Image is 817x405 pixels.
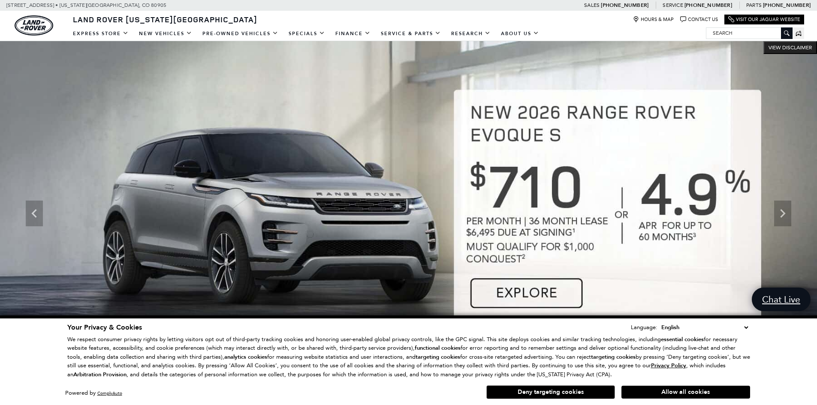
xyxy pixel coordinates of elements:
[283,26,330,41] a: Specials
[680,16,718,23] a: Contact Us
[68,26,134,41] a: EXPRESS STORE
[633,16,674,23] a: Hours & Map
[65,390,122,396] div: Powered by
[376,26,446,41] a: Service & Parts
[728,16,800,23] a: Visit Our Jaguar Website
[97,390,122,396] a: ComplyAuto
[6,2,166,8] a: [STREET_ADDRESS] • [US_STATE][GEOGRAPHIC_DATA], CO 80905
[330,26,376,41] a: Finance
[486,385,615,399] button: Deny targeting cookies
[663,2,683,8] span: Service
[26,201,43,226] div: Previous
[134,26,197,41] a: New Vehicles
[601,2,648,9] a: [PHONE_NUMBER]
[651,362,686,369] a: Privacy Policy
[631,324,657,330] div: Language:
[763,41,817,54] button: VIEW DISCLAIMER
[769,44,812,51] span: VIEW DISCLAIMER
[496,26,544,41] a: About Us
[415,344,461,352] strong: functional cookies
[224,353,267,361] strong: analytics cookies
[416,353,460,361] strong: targeting cookies
[67,323,142,332] span: Your Privacy & Cookies
[651,362,686,369] u: Privacy Policy
[706,28,792,38] input: Search
[763,2,811,9] a: [PHONE_NUMBER]
[621,386,750,399] button: Allow all cookies
[758,294,805,305] span: Chat Live
[584,2,600,8] span: Sales
[684,2,732,9] a: [PHONE_NUMBER]
[73,14,257,24] span: Land Rover [US_STATE][GEOGRAPHIC_DATA]
[591,353,636,361] strong: targeting cookies
[68,14,262,24] a: Land Rover [US_STATE][GEOGRAPHIC_DATA]
[15,15,53,36] img: Land Rover
[752,288,811,311] a: Chat Live
[197,26,283,41] a: Pre-Owned Vehicles
[746,2,762,8] span: Parts
[774,201,791,226] div: Next
[67,335,750,379] p: We respect consumer privacy rights by letting visitors opt out of third-party tracking cookies an...
[659,323,750,332] select: Language Select
[68,26,544,41] nav: Main Navigation
[446,26,496,41] a: Research
[661,336,704,343] strong: essential cookies
[15,15,53,36] a: land-rover
[73,371,127,378] strong: Arbitration Provision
